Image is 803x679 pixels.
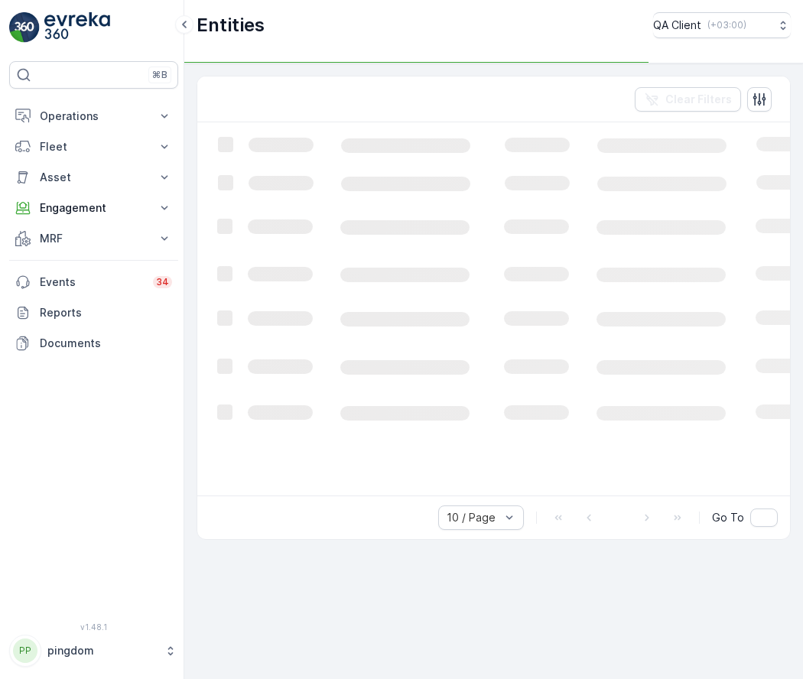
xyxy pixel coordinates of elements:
[665,92,732,107] p: Clear Filters
[9,101,178,132] button: Operations
[653,12,791,38] button: QA Client(+03:00)
[40,139,148,154] p: Fleet
[707,19,746,31] p: ( +03:00 )
[47,643,157,658] p: pingdom
[40,231,148,246] p: MRF
[9,267,178,297] a: Events34
[9,193,178,223] button: Engagement
[9,297,178,328] a: Reports
[40,170,148,185] p: Asset
[9,223,178,254] button: MRF
[9,622,178,632] span: v 1.48.1
[9,635,178,667] button: PPpingdom
[40,336,172,351] p: Documents
[40,305,172,320] p: Reports
[40,109,148,124] p: Operations
[197,13,265,37] p: Entities
[9,12,40,43] img: logo
[9,162,178,193] button: Asset
[13,638,37,663] div: PP
[156,276,169,288] p: 34
[635,87,741,112] button: Clear Filters
[40,200,148,216] p: Engagement
[653,18,701,33] p: QA Client
[9,132,178,162] button: Fleet
[712,510,744,525] span: Go To
[40,275,144,290] p: Events
[44,12,110,43] img: logo_light-DOdMpM7g.png
[152,69,167,81] p: ⌘B
[9,328,178,359] a: Documents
